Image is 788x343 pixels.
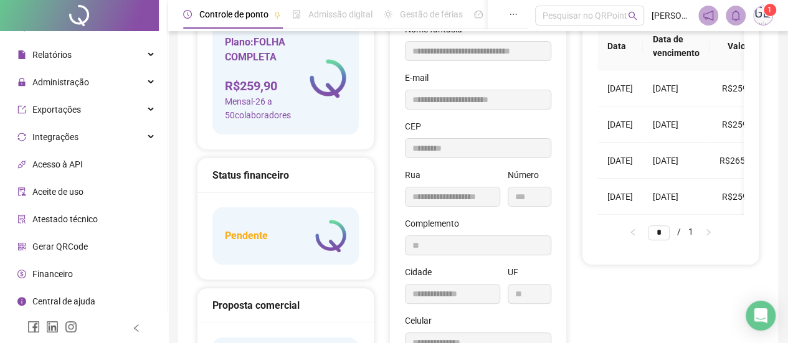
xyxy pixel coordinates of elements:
span: Controle de ponto [199,9,268,19]
td: [DATE] [597,106,643,143]
td: [DATE] [597,143,643,179]
span: / [677,227,681,237]
span: Atestado técnico [32,214,98,224]
th: Data [597,22,643,70]
span: sun [384,10,392,19]
td: [DATE] [597,179,643,215]
label: Rua [405,168,429,182]
label: UF [508,265,526,279]
span: left [629,228,637,236]
span: info-circle [17,297,26,306]
span: left [132,324,141,332]
span: Administração [32,77,89,87]
li: Página anterior [623,225,643,240]
h5: Pendente [225,228,268,243]
span: Admissão digital [308,9,373,19]
label: CEP [405,120,429,133]
span: Integrações [32,132,78,142]
span: Gestão de férias [400,9,463,19]
span: instagram [65,321,77,333]
td: [DATE] [597,70,643,106]
span: Exportações [32,105,81,115]
span: dollar [17,270,26,278]
h5: Plano: FOLHA COMPLETA [225,35,310,65]
label: Cidade [405,265,440,279]
label: Celular [405,314,440,327]
td: R$259,9 [710,106,767,143]
td: [DATE] [643,179,710,215]
span: Relatórios [32,50,72,60]
img: logo-atual-colorida-simples.ef1a4d5a9bda94f4ab63.png [310,59,346,97]
span: search [628,11,637,21]
td: R$259,9 [710,179,767,215]
span: audit [17,187,26,196]
th: Valor [710,22,767,70]
span: Financeiro [32,269,73,279]
span: clock-circle [183,10,192,19]
div: Status financeiro [212,167,359,183]
span: solution [17,215,26,223]
td: [DATE] [643,143,710,179]
span: dashboard [474,10,483,19]
span: 1 [767,6,772,14]
span: [PERSON_NAME] [652,9,691,22]
span: ellipsis [509,10,518,19]
span: Gerar QRCode [32,242,88,251]
div: Proposta comercial [212,298,359,313]
span: export [17,105,26,114]
span: right [705,228,712,236]
span: file [17,50,26,59]
span: sync [17,133,26,141]
span: api [17,160,26,169]
label: Número [508,168,547,182]
sup: Atualize o seu contato no menu Meus Dados [764,4,776,16]
div: Open Intercom Messenger [746,301,776,331]
img: logo-atual-colorida-simples.ef1a4d5a9bda94f4ab63.png [315,220,346,252]
span: Aceite de uso [32,187,83,197]
span: Central de ajuda [32,296,95,306]
span: bell [730,10,741,21]
li: 1/1 [648,225,693,240]
span: Acesso à API [32,159,83,169]
button: right [698,225,718,240]
span: linkedin [46,321,59,333]
h4: R$ 259,90 [225,77,310,95]
td: [DATE] [643,70,710,106]
span: Mensal - 26 a 50 colaboradores [225,95,310,122]
span: file-done [292,10,301,19]
span: qrcode [17,242,26,251]
span: pushpin [273,11,281,19]
button: left [623,225,643,240]
label: E-mail [405,71,437,85]
span: facebook [27,321,40,333]
td: [DATE] [643,106,710,143]
span: lock [17,78,26,87]
li: Próxima página [698,225,718,240]
td: R$265,43 [710,143,767,179]
td: R$259,9 [710,70,767,106]
th: Data de vencimento [643,22,710,70]
span: notification [703,10,714,21]
img: 41666 [754,6,772,25]
label: Complemento [405,217,467,230]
